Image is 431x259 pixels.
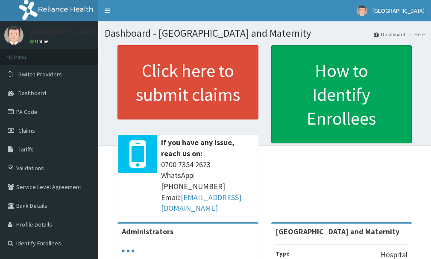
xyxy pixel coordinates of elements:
span: Claims [18,127,35,134]
b: If you have any issue, reach us on: [161,137,235,158]
a: Dashboard [374,31,405,38]
span: Tariffs [18,146,34,153]
a: Online [30,38,50,44]
span: [GEOGRAPHIC_DATA] [372,7,425,15]
img: User Image [4,26,23,45]
span: 0700 7354 2623 WhatsApp: [PHONE_NUMBER] Email: [161,159,254,214]
a: [EMAIL_ADDRESS][DOMAIN_NAME] [161,192,241,213]
a: Click here to submit claims [117,45,258,119]
b: Administrators [122,227,173,236]
span: Dashboard [18,89,46,97]
h1: Dashboard - [GEOGRAPHIC_DATA] and Maternity [105,28,425,39]
li: Here [406,31,425,38]
svg: audio-loading [122,244,135,257]
img: User Image [357,6,367,16]
p: [GEOGRAPHIC_DATA] [30,28,100,35]
strong: [GEOGRAPHIC_DATA] and Maternity [276,227,399,236]
a: How to Identify Enrollees [271,45,412,143]
b: Type [276,250,290,257]
span: Switch Providers [18,70,62,78]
